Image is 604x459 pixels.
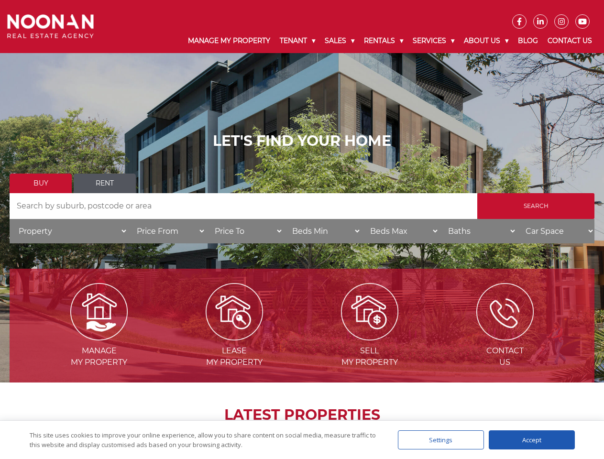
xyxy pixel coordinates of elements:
a: Rentals [359,29,408,53]
img: Lease my property [206,283,263,340]
img: Sell my property [341,283,398,340]
span: Manage my Property [33,345,166,368]
a: About Us [459,29,513,53]
a: Tenant [275,29,320,53]
span: Contact Us [438,345,571,368]
span: Lease my Property [168,345,301,368]
h1: LET'S FIND YOUR HOME [10,132,594,150]
a: Sell my property Sellmy Property [303,306,437,367]
h2: LATEST PROPERTIES [33,406,571,424]
a: Blog [513,29,543,53]
a: Manage My Property [183,29,275,53]
img: Manage my Property [70,283,128,340]
a: Sales [320,29,359,53]
a: ICONS ContactUs [438,306,571,367]
a: Lease my property Leasemy Property [168,306,301,367]
a: Rent [74,174,136,193]
a: Manage my Property Managemy Property [33,306,166,367]
div: Accept [489,430,575,449]
img: Noonan Real Estate Agency [7,14,94,38]
a: Contact Us [543,29,597,53]
div: This site uses cookies to improve your online experience, allow you to share content on social me... [30,430,379,449]
span: Sell my Property [303,345,437,368]
a: Buy [10,174,72,193]
input: Search by suburb, postcode or area [10,193,477,219]
img: ICONS [476,283,534,340]
input: Search [477,193,594,219]
a: Services [408,29,459,53]
div: Settings [398,430,484,449]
